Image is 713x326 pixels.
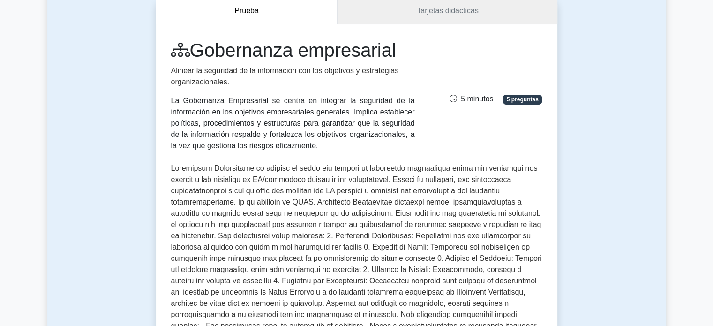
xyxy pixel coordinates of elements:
[507,96,539,103] font: 5 preguntas
[417,7,479,15] font: Tarjetas didácticas
[171,67,399,86] font: Alinear la seguridad de la información con los objetivos y estrategias organizacionales.
[234,7,259,15] font: Prueba
[190,40,396,61] font: Gobernanza empresarial
[171,97,415,150] font: La Gobernanza Empresarial se centra en integrar la seguridad de la información en los objetivos e...
[461,95,493,103] font: 5 minutos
